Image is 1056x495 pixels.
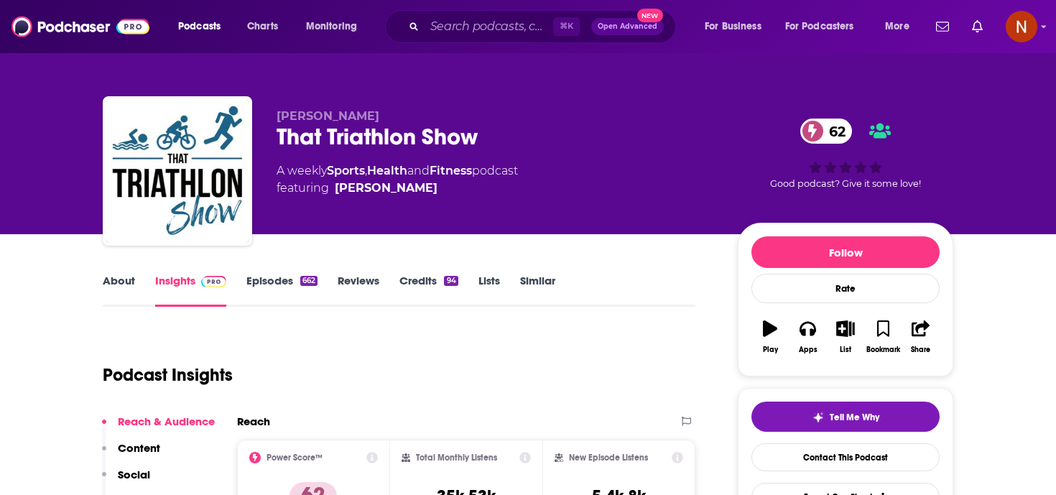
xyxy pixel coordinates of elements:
p: Content [118,441,160,455]
span: [PERSON_NAME] [277,109,379,123]
a: Contact This Podcast [751,443,940,471]
span: Tell Me Why [830,412,879,423]
div: A weekly podcast [277,162,518,197]
img: That Triathlon Show [106,99,249,243]
p: Reach & Audience [118,415,215,428]
a: Fitness [430,164,472,177]
span: Logged in as AdelNBM [1006,11,1037,42]
span: ⌘ K [553,17,580,36]
div: 62Good podcast? Give it some love! [738,109,953,198]
span: More [885,17,909,37]
h1: Podcast Insights [103,364,233,386]
input: Search podcasts, credits, & more... [425,15,553,38]
span: New [637,9,663,22]
button: Open AdvancedNew [591,18,664,35]
div: 662 [300,276,318,286]
button: open menu [875,15,927,38]
div: Apps [799,346,818,354]
span: featuring [277,180,518,197]
button: Follow [751,236,940,268]
span: For Business [705,17,761,37]
a: 62 [800,119,853,144]
span: Good podcast? Give it some love! [770,178,921,189]
span: , [365,164,367,177]
a: Sports [327,164,365,177]
div: Rate [751,274,940,303]
button: Play [751,311,789,363]
button: List [827,311,864,363]
a: Show notifications dropdown [966,14,988,39]
img: User Profile [1006,11,1037,42]
h2: Power Score™ [267,453,323,463]
span: Charts [247,17,278,37]
h2: New Episode Listens [569,453,648,463]
a: Credits94 [399,274,458,307]
button: open menu [168,15,239,38]
button: Bookmark [864,311,902,363]
div: Bookmark [866,346,900,354]
button: Apps [789,311,826,363]
span: For Podcasters [785,17,854,37]
a: Health [367,164,407,177]
div: List [840,346,851,354]
span: Open Advanced [598,23,657,30]
span: and [407,164,430,177]
button: Content [102,441,160,468]
a: Reviews [338,274,379,307]
button: Reach & Audience [102,415,215,441]
a: Charts [238,15,287,38]
h2: Reach [237,415,270,428]
a: InsightsPodchaser Pro [155,274,226,307]
div: Share [911,346,930,354]
button: open menu [776,15,875,38]
div: Play [763,346,778,354]
a: Show notifications dropdown [930,14,955,39]
img: tell me why sparkle [812,412,824,423]
span: Monitoring [306,17,357,37]
a: Mikael Eriksson [335,180,437,197]
img: Podchaser - Follow, Share and Rate Podcasts [11,13,149,40]
div: Search podcasts, credits, & more... [399,10,690,43]
button: open menu [296,15,376,38]
a: Lists [478,274,500,307]
button: open menu [695,15,779,38]
img: Podchaser Pro [201,276,226,287]
a: Episodes662 [246,274,318,307]
button: tell me why sparkleTell Me Why [751,402,940,432]
button: Share [902,311,940,363]
h2: Total Monthly Listens [416,453,497,463]
p: Social [118,468,150,481]
a: About [103,274,135,307]
span: 62 [815,119,853,144]
button: Social [102,468,150,494]
div: 94 [444,276,458,286]
span: Podcasts [178,17,221,37]
a: Similar [520,274,555,307]
button: Show profile menu [1006,11,1037,42]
